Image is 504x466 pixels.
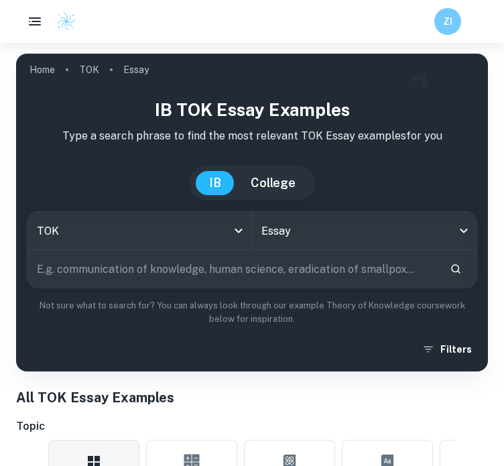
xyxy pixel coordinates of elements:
h6: ZI [440,14,456,29]
h1: IB TOK Essay examples [27,97,477,123]
button: Search [444,257,467,280]
button: College [237,171,309,195]
button: Filters [419,337,477,361]
a: Home [29,60,55,79]
img: profile cover [16,54,488,371]
button: ZI [434,8,461,35]
div: Essay [252,212,477,249]
input: E.g. communication of knowledge, human science, eradication of smallpox... [27,250,439,288]
p: Not sure what to search for? You can always look through our example Theory of Knowledge coursewo... [27,299,477,327]
img: Clastify logo [56,11,76,32]
h6: Topic [16,418,488,434]
p: Essay [123,62,149,77]
h1: All TOK Essay Examples [16,388,488,408]
div: TOK [27,212,251,249]
a: Clastify logo [48,11,76,32]
button: IB [196,171,235,195]
p: Type a search phrase to find the most relevant TOK Essay examples for you [27,128,477,144]
a: TOK [79,60,99,79]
